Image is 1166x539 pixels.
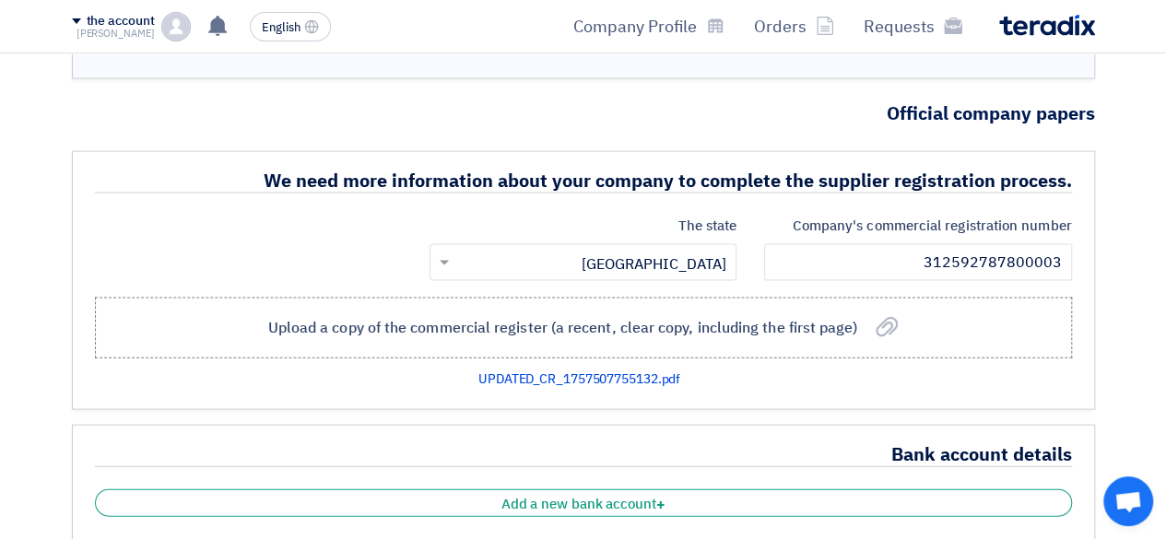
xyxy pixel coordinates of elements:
img: Teradix logo [999,15,1095,36]
font: [PERSON_NAME] [77,26,155,41]
a: Requests [849,5,977,48]
font: the account [87,11,155,30]
font: English [262,18,300,36]
img: profile_test.png [161,12,191,41]
font: We need more information about your company to complete the supplier registration process. [264,167,1072,194]
font: The state [677,216,736,236]
font: Official company papers [887,100,1095,127]
font: Company's commercial registration number [793,216,1072,236]
font: Add a new bank account [501,494,656,514]
font: Bank account details [891,440,1072,468]
font: Requests [864,14,935,39]
font: + [655,494,665,516]
font: Company Profile [573,14,697,39]
a: Orders [739,5,849,48]
font: Orders [754,14,807,39]
div: Open chat [1103,476,1153,526]
a: UPDATED_CR_1757507755132.pdf [478,369,680,389]
button: English [250,12,331,41]
input: Enter the commercial registration number [764,244,1071,281]
font: Upload a copy of the commercial register (a recent, clear copy, including the first page) [268,317,858,339]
